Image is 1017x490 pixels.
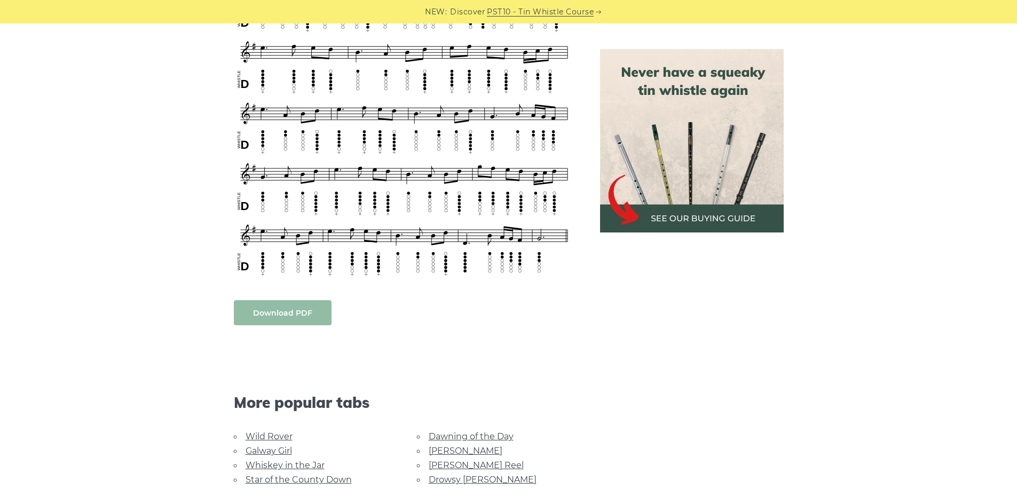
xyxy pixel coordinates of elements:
[487,6,594,18] a: PST10 - Tin Whistle Course
[246,446,292,456] a: Galway Girl
[425,6,447,18] span: NEW:
[246,460,325,470] a: Whiskey in the Jar
[450,6,485,18] span: Discover
[600,49,784,232] img: tin whistle buying guide
[429,460,524,470] a: [PERSON_NAME] Reel
[429,446,502,456] a: [PERSON_NAME]
[234,300,332,325] a: Download PDF
[429,431,514,441] a: Dawning of the Day
[429,475,537,485] a: Drowsy [PERSON_NAME]
[246,431,293,441] a: Wild Rover
[234,393,574,412] span: More popular tabs
[246,475,352,485] a: Star of the County Down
